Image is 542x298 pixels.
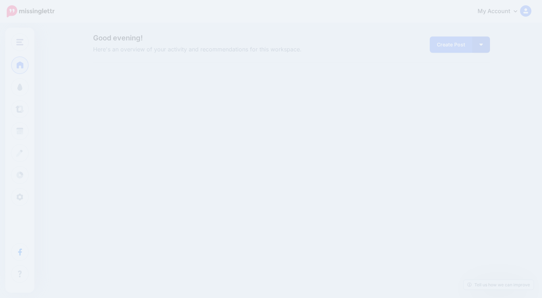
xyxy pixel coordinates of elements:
[479,44,483,46] img: arrow-down-white.png
[93,45,354,54] span: Here's an overview of your activity and recommendations for this workspace.
[430,36,472,53] a: Create Post
[464,280,534,289] a: Tell us how we can improve
[470,3,531,20] a: My Account
[16,39,23,45] img: menu.png
[93,34,143,42] span: Good evening!
[7,5,55,17] img: Missinglettr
